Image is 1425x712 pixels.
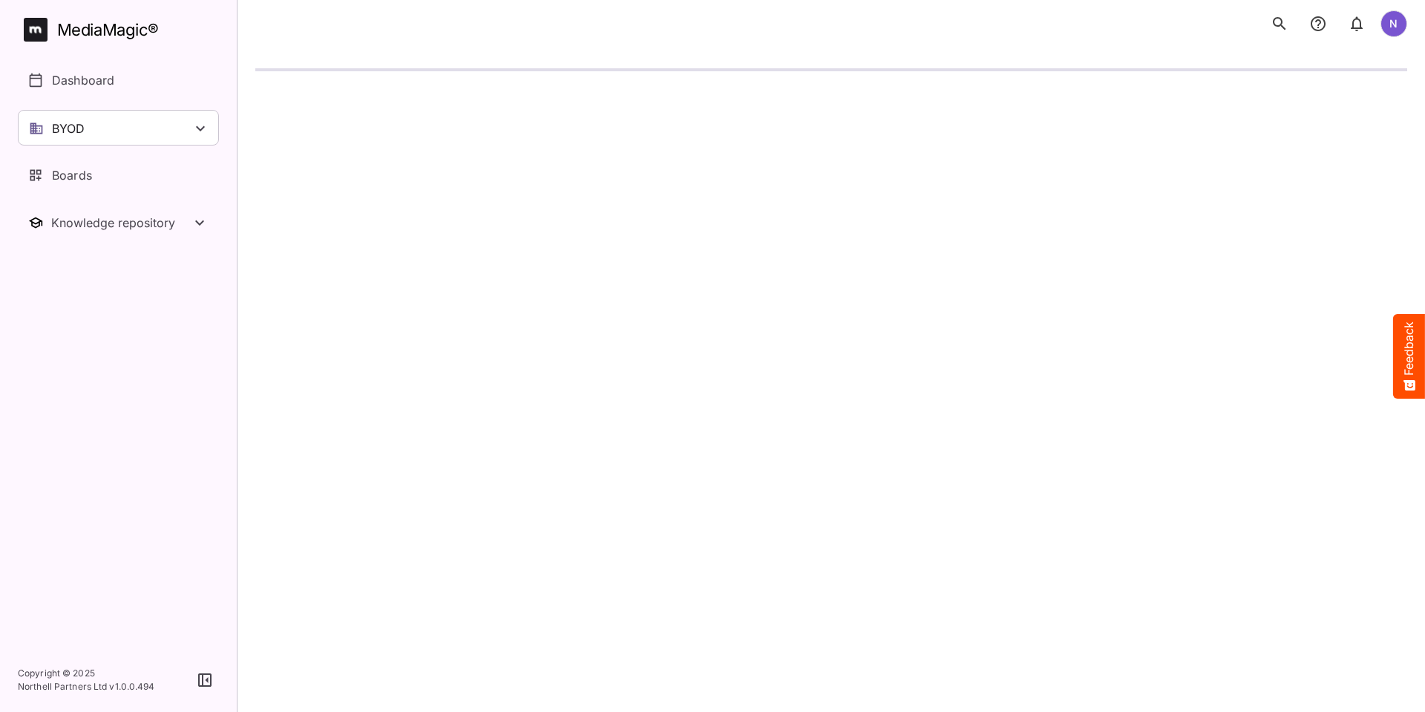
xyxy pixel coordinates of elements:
p: Boards [52,166,92,184]
button: notifications [1342,9,1372,39]
p: Copyright © 2025 [18,667,155,680]
button: Feedback [1393,314,1425,399]
p: Dashboard [52,71,114,89]
a: Boards [18,157,219,193]
button: search [1265,9,1294,39]
button: Toggle Knowledge repository [18,205,219,241]
p: BYOD [52,120,85,137]
div: MediaMagic ® [57,18,159,42]
p: Northell Partners Ltd v 1.0.0.494 [18,680,155,693]
nav: Knowledge repository [18,205,219,241]
a: MediaMagic® [24,18,219,42]
button: notifications [1303,9,1333,39]
div: Knowledge repository [51,215,191,230]
a: Dashboard [18,62,219,98]
div: N [1380,10,1407,37]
